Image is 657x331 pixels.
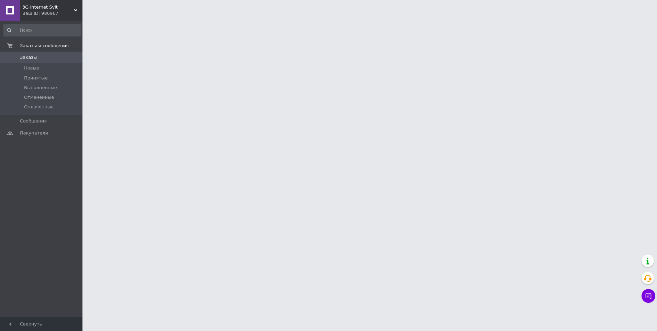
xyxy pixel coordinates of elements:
[24,94,54,100] span: Отмененные
[3,24,81,36] input: Поиск
[22,10,82,17] div: Ваш ID: 986967
[20,54,37,61] span: Заказы
[22,4,74,10] span: 3G Internet Svit
[24,85,57,91] span: Выполненные
[20,43,69,49] span: Заказы и сообщения
[20,118,47,124] span: Сообщения
[20,130,48,136] span: Покупатели
[24,75,48,81] span: Принятые
[24,65,39,71] span: Новые
[642,289,655,303] button: Чат с покупателем
[24,104,54,110] span: Оплаченные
